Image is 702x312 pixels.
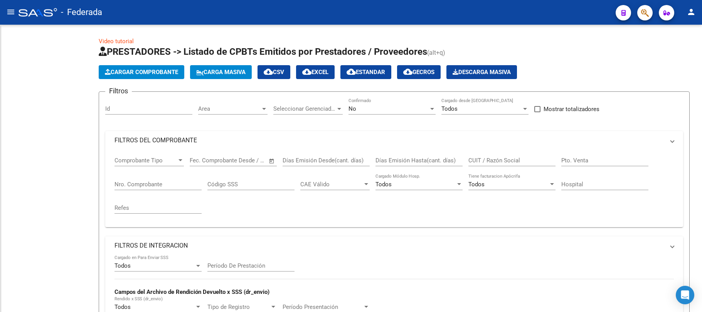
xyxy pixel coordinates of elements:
[105,236,683,255] mat-expansion-panel-header: FILTROS DE INTEGRACION
[264,67,273,76] mat-icon: cloud_download
[375,181,392,188] span: Todos
[268,157,276,165] button: Open calendar
[687,7,696,17] mat-icon: person
[446,65,517,79] button: Descarga Masiva
[228,157,265,164] input: Fecha fin
[427,49,445,56] span: (alt+q)
[347,67,356,76] mat-icon: cloud_download
[99,38,134,45] a: Video tutorial
[258,65,290,79] button: CSV
[105,69,178,76] span: Cargar Comprobante
[114,241,665,250] mat-panel-title: FILTROS DE INTEGRACION
[198,105,261,112] span: Area
[446,65,517,79] app-download-masive: Descarga masiva de comprobantes (adjuntos)
[190,65,252,79] button: Carga Masiva
[105,150,683,227] div: FILTROS DEL COMPROBANTE
[397,65,441,79] button: Gecros
[114,157,177,164] span: Comprobante Tipo
[196,69,246,76] span: Carga Masiva
[468,181,485,188] span: Todos
[302,69,328,76] span: EXCEL
[6,7,15,17] mat-icon: menu
[114,136,665,145] mat-panel-title: FILTROS DEL COMPROBANTE
[207,304,270,310] span: Tipo de Registro
[347,69,385,76] span: Estandar
[190,157,221,164] input: Fecha inicio
[300,181,363,188] span: CAE Válido
[676,286,694,304] div: Open Intercom Messenger
[61,4,102,21] span: - Federada
[403,67,412,76] mat-icon: cloud_download
[273,105,336,112] span: Seleccionar Gerenciador
[105,86,132,96] h3: Filtros
[264,69,284,76] span: CSV
[544,105,599,114] span: Mostrar totalizadores
[99,46,427,57] span: PRESTADORES -> Listado de CPBTs Emitidos por Prestadores / Proveedores
[105,131,683,150] mat-expansion-panel-header: FILTROS DEL COMPROBANTE
[340,65,391,79] button: Estandar
[283,304,363,310] span: Período Presentación
[296,65,335,79] button: EXCEL
[114,288,269,295] strong: Campos del Archivo de Rendición Devuelto x SSS (dr_envio)
[114,262,131,269] span: Todos
[453,69,511,76] span: Descarga Masiva
[348,105,356,112] span: No
[99,65,184,79] button: Cargar Comprobante
[403,69,434,76] span: Gecros
[114,304,131,310] span: Todos
[441,105,458,112] span: Todos
[302,67,311,76] mat-icon: cloud_download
